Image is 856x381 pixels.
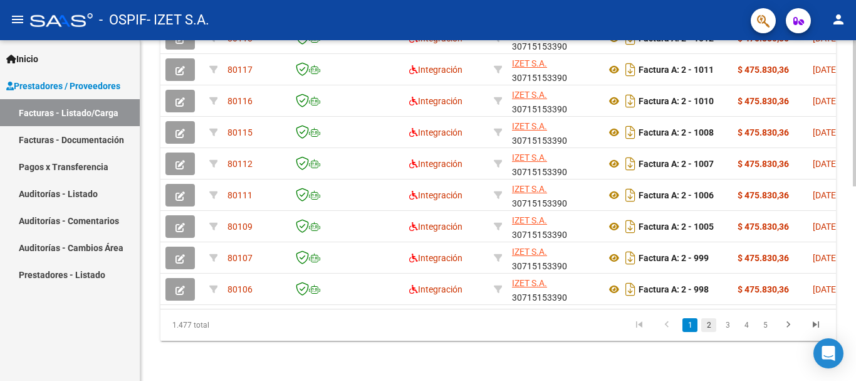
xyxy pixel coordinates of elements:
[701,318,716,332] a: 2
[512,247,547,257] span: IZET S.A.
[409,253,462,263] span: Integración
[409,159,462,169] span: Integración
[813,127,838,137] span: [DATE]
[655,318,679,332] a: go to previous page
[512,213,596,240] div: 30715153390
[512,278,547,288] span: IZET S.A.
[738,284,789,294] strong: $ 475.830,36
[6,52,38,66] span: Inicio
[227,65,253,75] span: 80117
[813,222,838,232] span: [DATE]
[738,127,789,137] strong: $ 475.830,36
[738,190,789,200] strong: $ 475.830,36
[409,127,462,137] span: Integración
[409,222,462,232] span: Integración
[147,6,209,34] span: - IZET S.A.
[804,318,828,332] a: go to last page
[627,318,651,332] a: go to first page
[813,65,838,75] span: [DATE]
[512,276,596,303] div: 30715153390
[622,60,639,80] i: Descargar documento
[622,91,639,111] i: Descargar documento
[737,314,756,336] li: page 4
[512,153,547,163] span: IZET S.A.
[409,190,462,200] span: Integración
[10,12,25,27] mat-icon: menu
[512,121,547,131] span: IZET S.A.
[738,65,789,75] strong: $ 475.830,36
[99,6,147,34] span: - OSPIF
[227,127,253,137] span: 80115
[639,222,714,232] strong: Factura A: 2 - 1005
[639,159,714,169] strong: Factura A: 2 - 1007
[409,284,462,294] span: Integración
[682,318,697,332] a: 1
[776,318,800,332] a: go to next page
[622,185,639,205] i: Descargar documento
[718,314,737,336] li: page 3
[512,90,547,100] span: IZET S.A.
[758,318,773,332] a: 5
[813,253,838,263] span: [DATE]
[738,253,789,263] strong: $ 475.830,36
[639,127,714,137] strong: Factura A: 2 - 1008
[160,309,293,341] div: 1.477 total
[512,88,596,114] div: 30715153390
[512,182,596,208] div: 30715153390
[227,190,253,200] span: 80111
[409,96,462,106] span: Integración
[512,119,596,146] div: 30715153390
[622,248,639,268] i: Descargar documento
[738,159,789,169] strong: $ 475.830,36
[813,96,838,106] span: [DATE]
[699,314,718,336] li: page 2
[512,184,547,194] span: IZET S.A.
[813,159,838,169] span: [DATE]
[227,159,253,169] span: 80112
[512,56,596,83] div: 30715153390
[512,151,596,177] div: 30715153390
[639,65,714,75] strong: Factura A: 2 - 1011
[739,318,754,332] a: 4
[639,96,714,106] strong: Factura A: 2 - 1010
[227,253,253,263] span: 80107
[622,154,639,174] i: Descargar documento
[813,338,843,368] div: Open Intercom Messenger
[227,96,253,106] span: 80116
[512,215,547,225] span: IZET S.A.
[756,314,775,336] li: page 5
[512,58,547,68] span: IZET S.A.
[639,33,714,43] strong: Factura A: 2 - 1012
[227,222,253,232] span: 80109
[813,284,838,294] span: [DATE]
[639,190,714,200] strong: Factura A: 2 - 1006
[813,190,838,200] span: [DATE]
[227,284,253,294] span: 80106
[720,318,735,332] a: 3
[622,122,639,142] i: Descargar documento
[639,253,709,263] strong: Factura A: 2 - 999
[6,79,120,93] span: Prestadores / Proveedores
[831,12,846,27] mat-icon: person
[409,65,462,75] span: Integración
[738,222,789,232] strong: $ 475.830,36
[622,279,639,299] i: Descargar documento
[738,96,789,106] strong: $ 475.830,36
[622,217,639,237] i: Descargar documento
[681,314,699,336] li: page 1
[639,284,709,294] strong: Factura A: 2 - 998
[512,245,596,271] div: 30715153390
